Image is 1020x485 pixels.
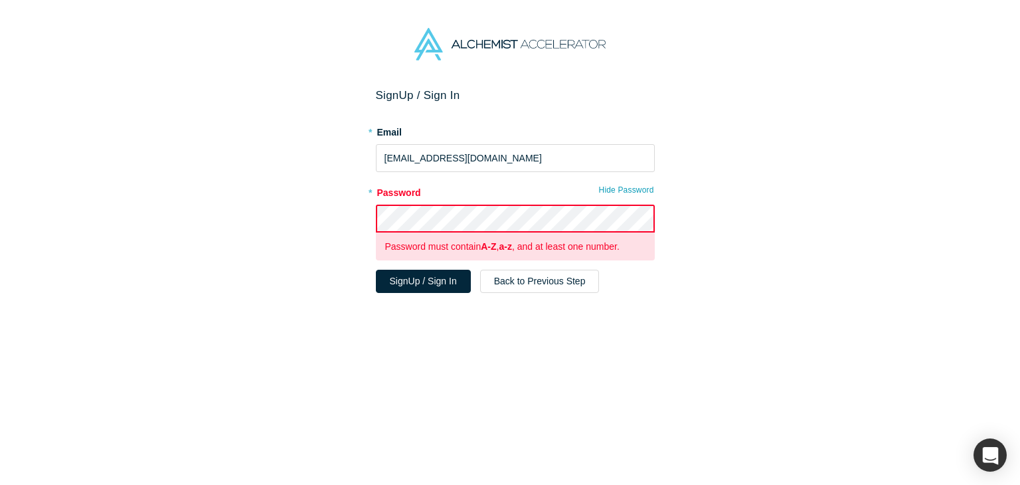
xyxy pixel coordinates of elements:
[499,241,511,252] strong: a-z
[414,28,606,60] img: Alchemist Accelerator Logo
[376,270,471,293] button: SignUp / Sign In
[598,181,655,199] button: Hide Password
[376,181,655,200] label: Password
[481,241,496,252] strong: A-Z
[376,88,655,102] h2: Sign Up / Sign In
[480,270,600,293] button: Back to Previous Step
[376,121,655,140] label: Email
[385,240,645,254] p: Password must contain , , and at least one number.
